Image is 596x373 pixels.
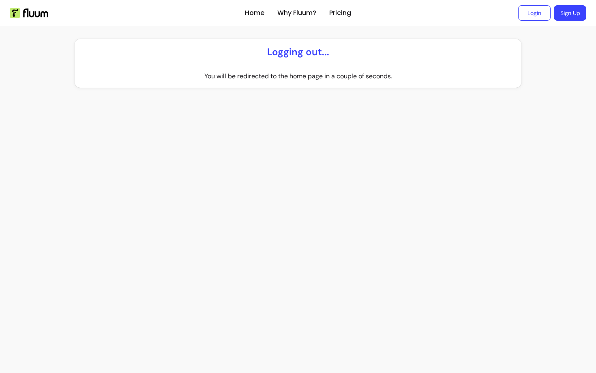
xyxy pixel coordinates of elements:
a: Sign Up [554,5,586,21]
a: Login [518,5,551,21]
img: Fluum Logo [10,8,48,18]
a: Pricing [329,8,351,18]
p: You will be redirected to the home page in a couple of seconds. [204,71,392,81]
a: Home [245,8,264,18]
p: Logging out... [267,45,329,58]
a: Why Fluum? [277,8,316,18]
